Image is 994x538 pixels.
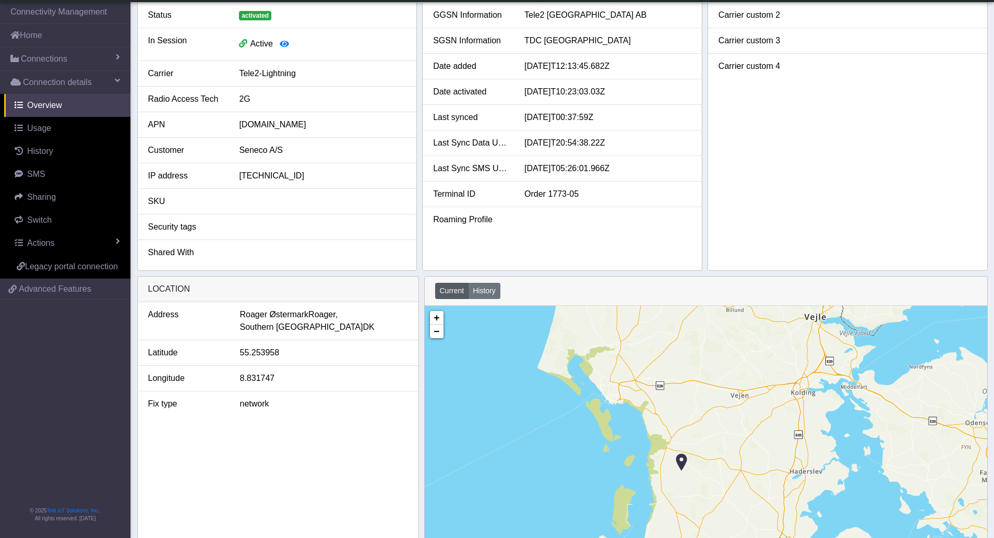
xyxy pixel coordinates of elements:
a: Overview [4,94,130,117]
span: Roager Østermark [240,308,309,321]
div: In Session [140,34,232,54]
div: Carrier custom 2 [711,9,802,21]
div: [DATE]T05:26:01.966Z [517,162,699,175]
div: 8.831747 [232,372,416,385]
div: Roaming Profile [425,213,517,226]
div: Terminal ID [425,188,517,200]
span: Connection details [23,76,92,89]
div: APN [140,118,232,131]
div: Last Sync Data Usage [425,137,517,149]
div: [DATE]T10:23:03.03Z [517,86,699,98]
div: Latitude [140,346,232,359]
div: Longitude [140,372,232,385]
div: IP address [140,170,232,182]
div: Tele2 [GEOGRAPHIC_DATA] AB [517,9,699,21]
div: Fix type [140,398,232,410]
div: network [232,398,416,410]
div: Address [140,308,232,333]
a: History [4,140,130,163]
div: Last Sync SMS Usage [425,162,517,175]
span: Southern [GEOGRAPHIC_DATA] [240,321,363,333]
a: Zoom out [430,325,444,338]
div: Tele2-Lightning [231,67,414,80]
div: [DATE]T20:54:38.22Z [517,137,699,149]
div: Last synced [425,111,517,124]
div: Date added [425,60,517,73]
a: SMS [4,163,130,186]
span: activated [239,11,271,20]
div: GGSN Information [425,9,517,21]
div: Date activated [425,86,517,98]
a: Telit IoT Solutions, Inc. [47,508,99,513]
span: DK [363,321,374,333]
button: History [468,283,500,299]
div: Radio Access Tech [140,93,232,105]
div: Carrier [140,67,232,80]
div: Customer [140,144,232,157]
button: Current [435,283,469,299]
a: Switch [4,209,130,232]
div: SKU [140,195,232,208]
span: Usage [27,124,51,133]
div: 2G [231,93,414,105]
div: [DATE]T12:13:45.682Z [517,60,699,73]
div: Status [140,9,232,21]
a: Sharing [4,186,130,209]
span: Advanced Features [19,283,91,295]
div: Security tags [140,221,232,233]
div: Carrier custom 4 [711,60,802,73]
div: Order 1773-05 [517,188,699,200]
div: TDC [GEOGRAPHIC_DATA] [517,34,699,47]
a: Usage [4,117,130,140]
a: Zoom in [430,311,444,325]
a: Actions [4,232,130,255]
span: Roager, [308,308,338,321]
span: Sharing [27,193,56,201]
div: [TECHNICAL_ID] [231,170,414,182]
div: Carrier custom 3 [711,34,802,47]
span: SMS [27,170,45,178]
span: Switch [27,216,52,224]
div: [DOMAIN_NAME] [231,118,414,131]
div: LOCATION [138,277,418,302]
button: View session details [273,34,296,54]
span: Connections [21,53,67,65]
span: History [27,147,53,156]
div: [DATE]T00:37:59Z [517,111,699,124]
div: SGSN Information [425,34,517,47]
span: Actions [27,238,54,247]
span: Overview [27,101,62,110]
div: 55.253958 [232,346,416,359]
div: Shared With [140,246,232,259]
span: Active [250,39,273,48]
div: Seneco A/S [231,144,414,157]
span: Legacy portal connection [25,262,118,271]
